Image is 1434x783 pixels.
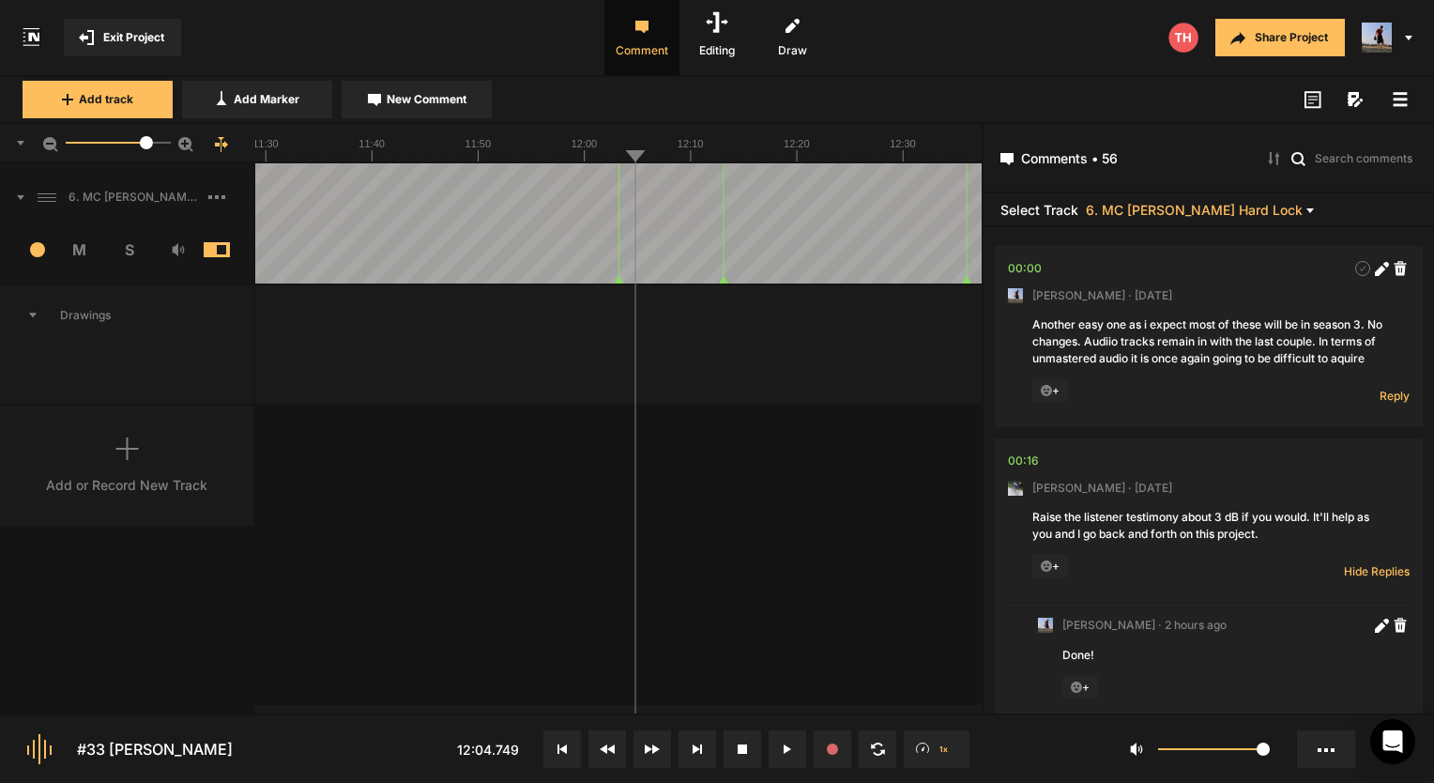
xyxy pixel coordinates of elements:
span: [PERSON_NAME] · [DATE] [1032,287,1172,304]
span: New Comment [387,91,466,108]
text: 12:30 [890,138,916,149]
div: Done! [1062,647,1385,664]
img: ACg8ocJ5zrP0c3SJl5dKscm-Goe6koz8A9fWD7dpguHuX8DX5VIxymM=s96-c [1008,288,1023,303]
span: + [1062,676,1098,699]
div: Add or Record New Track [46,475,207,495]
button: Exit Project [64,19,181,56]
span: Add Marker [234,91,299,108]
img: ACg8ocJ5zrP0c3SJl5dKscm-Goe6koz8A9fWD7dpguHuX8DX5VIxymM=s96-c [1038,618,1053,633]
span: 6. MC [PERSON_NAME] Hard Lock [61,189,208,206]
div: 00:16.705 [1008,452,1039,470]
div: Raise the listener testimony about 3 dB if you would. It'll help as you and I go back and forth o... [1032,509,1385,543]
span: + [1032,555,1068,577]
span: [PERSON_NAME] · 2 hours ago [1062,617,1227,634]
text: 11:40 [358,138,385,149]
text: 12:20 [784,138,810,149]
div: Open Intercom Messenger [1370,719,1415,764]
img: letters [1168,23,1198,53]
button: Share Project [1215,19,1345,56]
span: Add track [79,91,133,108]
button: New Comment [342,81,492,118]
button: Add Marker [182,81,332,118]
img: ACg8ocJ5zrP0c3SJl5dKscm-Goe6koz8A9fWD7dpguHuX8DX5VIxymM=s96-c [1362,23,1392,53]
span: Reply [1380,388,1410,404]
span: Hide Replies [1344,563,1410,579]
text: 11:50 [465,138,492,149]
span: Exit Project [103,29,164,46]
header: Comments • 56 [984,124,1434,193]
span: 12:04.749 [457,742,519,758]
span: S [104,238,154,261]
div: #33 [PERSON_NAME] [77,738,233,760]
text: 12:00 [572,138,598,149]
img: ACg8ocLxXzHjWyafR7sVkIfmxRufCxqaSAR27SDjuE-ggbMy1qqdgD8=s96-c [1008,481,1023,496]
div: 00:00.000 [1008,259,1042,278]
button: 1x [904,730,969,768]
span: [PERSON_NAME] · [DATE] [1032,480,1172,497]
span: 6. MC [PERSON_NAME] Hard Lock [1086,203,1303,217]
span: + [1032,379,1068,402]
input: Search comments [1313,148,1417,167]
button: Add track [23,81,173,118]
text: 12:10 [678,138,704,149]
header: Select Track [984,193,1434,227]
span: M [55,238,105,261]
text: 11:30 [252,138,279,149]
div: Another easy one as i expect most of these will be in season 3. No changes. Audiio tracks remain ... [1032,316,1385,367]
